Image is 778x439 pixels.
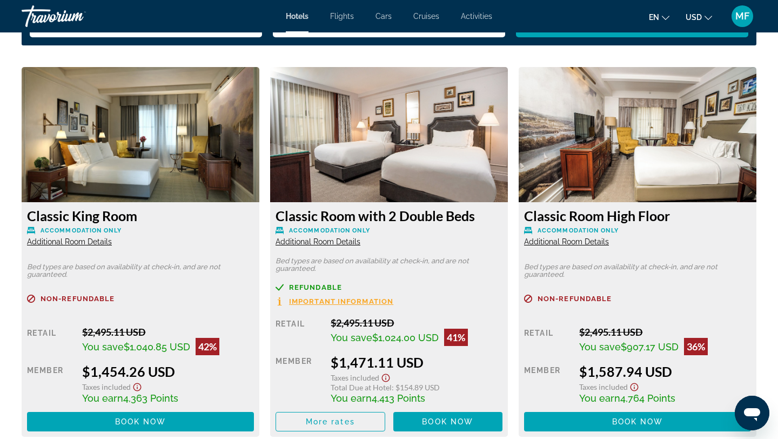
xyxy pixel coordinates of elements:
[686,9,712,25] button: Change currency
[620,393,675,404] span: 4,764 Points
[579,382,628,391] span: Taxes included
[524,208,751,224] h3: Classic Room High Floor
[276,412,385,431] button: More rates
[372,332,439,343] span: $1,024.00 USD
[612,417,663,426] span: Book now
[27,412,254,431] button: Book now
[27,208,254,224] h3: Classic King Room
[276,208,502,224] h3: Classic Room with 2 Double Beds
[444,329,468,346] div: 41%
[22,67,259,202] img: 801a9f21-555a-4631-92b6-c1de69921119.jpeg
[124,341,190,352] span: $1,040.85 USD
[30,10,262,37] button: Check-in date: Oct 15, 2025 Check-out date: Oct 18, 2025
[41,227,122,234] span: Accommodation Only
[331,383,502,392] div: : $154.89 USD
[331,373,379,382] span: Taxes included
[289,298,393,305] span: Important Information
[27,363,74,404] div: Member
[579,341,621,352] span: You save
[331,354,502,370] div: $1,471.11 USD
[82,393,123,404] span: You earn
[524,363,571,404] div: Member
[270,67,508,202] img: ec2fb34e-88fd-40fd-b1e3-fdcea43f8370.jpeg
[330,12,354,21] a: Flights
[276,297,393,306] button: Important Information
[331,317,502,329] div: $2,495.11 USD
[621,341,679,352] span: $907.17 USD
[628,380,641,392] button: Show Taxes and Fees disclaimer
[686,13,702,22] span: USD
[22,2,130,30] a: Travorium
[372,393,425,404] span: 4,413 Points
[276,237,360,246] span: Additional Room Details
[524,412,751,431] button: Book now
[538,227,619,234] span: Accommodation Only
[123,393,178,404] span: 4,363 Points
[276,354,323,404] div: Member
[735,11,749,22] span: MF
[393,412,503,431] button: Book now
[538,295,612,302] span: Non-refundable
[27,326,74,355] div: Retail
[735,396,769,430] iframe: Button to launch messaging window
[375,12,392,21] a: Cars
[41,295,115,302] span: Non-refundable
[524,263,751,278] p: Bed types are based on availability at check-in, and are not guaranteed.
[649,9,669,25] button: Change language
[131,380,144,392] button: Show Taxes and Fees disclaimer
[82,363,254,380] div: $1,454.26 USD
[276,317,323,346] div: Retail
[82,326,254,338] div: $2,495.11 USD
[289,284,342,291] span: Refundable
[286,12,308,21] a: Hotels
[27,263,254,278] p: Bed types are based on availability at check-in, and are not guaranteed.
[276,283,502,291] a: Refundable
[306,417,355,426] span: More rates
[524,326,571,355] div: Retail
[579,326,751,338] div: $2,495.11 USD
[422,417,473,426] span: Book now
[289,227,370,234] span: Accommodation Only
[379,370,392,383] button: Show Taxes and Fees disclaimer
[579,393,620,404] span: You earn
[524,237,609,246] span: Additional Room Details
[27,237,112,246] span: Additional Room Details
[413,12,439,21] a: Cruises
[196,338,219,355] div: 42%
[519,67,756,202] img: efd1984e-241c-43db-bafa-3ea76b5b2aab.jpeg
[331,332,372,343] span: You save
[331,383,392,392] span: Total Due at Hotel
[30,10,748,37] div: Search widget
[684,338,708,355] div: 36%
[331,393,372,404] span: You earn
[82,341,124,352] span: You save
[579,363,751,380] div: $1,587.94 USD
[728,5,756,28] button: User Menu
[649,13,659,22] span: en
[276,257,502,272] p: Bed types are based on availability at check-in, and are not guaranteed.
[461,12,492,21] a: Activities
[82,382,131,391] span: Taxes included
[115,417,166,426] span: Book now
